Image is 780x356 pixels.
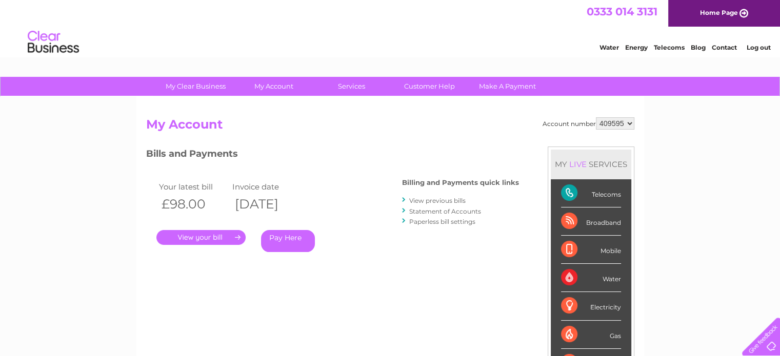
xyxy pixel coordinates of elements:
td: Your latest bill [156,180,230,194]
a: My Account [231,77,316,96]
a: View previous bills [409,197,466,204]
a: My Clear Business [153,77,238,96]
div: Broadband [561,207,621,236]
div: Mobile [561,236,621,264]
div: Electricity [561,292,621,320]
th: [DATE] [230,194,304,215]
a: Pay Here [261,230,315,252]
a: Log out [746,44,770,51]
div: Clear Business is a trading name of Verastar Limited (registered in [GEOGRAPHIC_DATA] No. 3667643... [148,6,633,50]
div: Telecoms [561,179,621,207]
a: Paperless bill settings [409,218,475,225]
div: Water [561,264,621,292]
h2: My Account [146,117,634,137]
div: MY SERVICES [551,150,631,179]
td: Invoice date [230,180,304,194]
a: . [156,230,246,245]
a: Energy [625,44,648,51]
a: Customer Help [387,77,472,96]
div: Account number [543,117,634,130]
img: logo.png [27,27,79,58]
a: Services [309,77,394,96]
a: Make A Payment [465,77,550,96]
a: Telecoms [654,44,685,51]
div: Gas [561,321,621,349]
h4: Billing and Payments quick links [402,179,519,186]
a: Contact [712,44,737,51]
a: Statement of Accounts [409,207,481,215]
div: LIVE [567,159,589,169]
a: Water [599,44,619,51]
a: 0333 014 3131 [587,5,657,18]
a: Blog [691,44,706,51]
th: £98.00 [156,194,230,215]
h3: Bills and Payments [146,146,519,164]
